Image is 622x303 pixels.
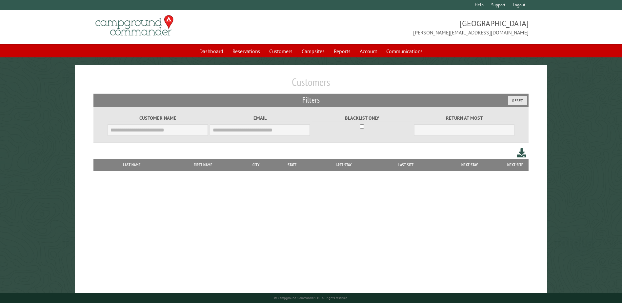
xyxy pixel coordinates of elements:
h2: Filters [93,94,528,106]
a: Campsites [298,45,329,57]
img: Campground Commander [93,13,175,38]
a: Communications [382,45,427,57]
label: Customer Name [108,114,208,122]
th: First Name [167,159,240,171]
th: Last Site [375,159,437,171]
a: Dashboard [195,45,227,57]
th: Next Stay [437,159,502,171]
button: Reset [508,96,527,105]
a: Reservations [229,45,264,57]
th: State [272,159,312,171]
th: City [240,159,272,171]
th: Next Site [502,159,529,171]
small: © Campground Commander LLC. All rights reserved. [274,296,348,300]
label: Email [210,114,310,122]
span: [GEOGRAPHIC_DATA] [PERSON_NAME][EMAIL_ADDRESS][DOMAIN_NAME] [311,18,529,36]
th: Last Stay [312,159,375,171]
a: Account [356,45,381,57]
a: Download this customer list (.csv) [517,147,527,159]
a: Reports [330,45,354,57]
h1: Customers [93,76,528,94]
th: Last Name [97,159,167,171]
a: Customers [265,45,296,57]
label: Return at most [414,114,514,122]
label: Blacklist only [312,114,412,122]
